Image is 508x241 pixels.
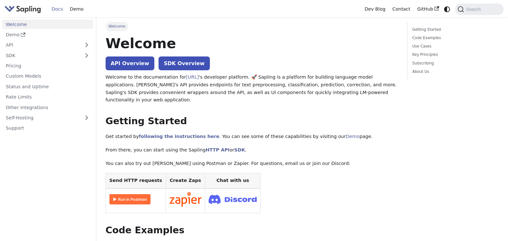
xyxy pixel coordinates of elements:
a: GitHub [414,4,442,14]
a: Status and Uptime [2,82,93,91]
a: Sapling.aiSapling.ai [4,4,43,14]
h1: Welcome [106,35,398,52]
span: Search [464,7,485,12]
a: Contact [389,4,414,14]
nav: Breadcrumbs [106,22,398,31]
a: Code Examples [412,35,496,41]
a: Rate Limits [2,92,93,102]
a: Pricing [2,61,93,71]
a: [URL] [186,74,199,80]
a: Other Integrations [2,103,93,112]
a: Getting Started [412,27,496,33]
a: HTTP API [206,147,230,152]
img: Connect in Zapier [169,192,202,207]
a: Docs [48,4,66,14]
p: Get started by . You can see some of these capabilities by visiting our page. [106,133,398,141]
a: Subscribing [412,60,496,66]
th: Create Zaps [166,173,205,188]
th: Send HTTP requests [106,173,166,188]
a: Dev Blog [361,4,389,14]
p: Welcome to the documentation for 's developer platform. 🚀 Sapling is a platform for building lang... [106,73,398,104]
a: Key Principles [412,52,496,58]
p: You can also try out [PERSON_NAME] using Postman or Zapier. For questions, email us or join our D... [106,160,398,168]
p: From there, you can start using the Sapling or . [106,146,398,154]
img: Join Discord [209,193,257,206]
button: Expand sidebar category 'API' [80,40,93,50]
a: API [2,40,80,50]
img: Run in Postman [109,194,151,204]
img: Sapling.ai [4,4,41,14]
a: Support [2,124,93,133]
h2: Getting Started [106,116,398,127]
a: Custom Models [2,72,93,81]
a: About Us [412,69,496,75]
button: Search (Command+K) [455,4,503,15]
a: SDK Overview [159,56,210,70]
a: Welcome [2,20,93,29]
button: Expand sidebar category 'SDK' [80,51,93,60]
a: Demo [66,4,87,14]
button: Switch between dark and light mode (currently system mode) [443,4,452,14]
a: API Overview [106,56,154,70]
a: Demo [346,134,360,139]
a: SDK [2,51,80,60]
a: Self-Hosting [2,113,93,123]
th: Chat with us [205,173,261,188]
a: Demo [2,30,93,39]
span: Welcome [106,22,128,31]
a: Use Cases [412,43,496,49]
a: following the instructions here [139,134,219,139]
a: SDK [234,147,245,152]
h2: Code Examples [106,225,398,236]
